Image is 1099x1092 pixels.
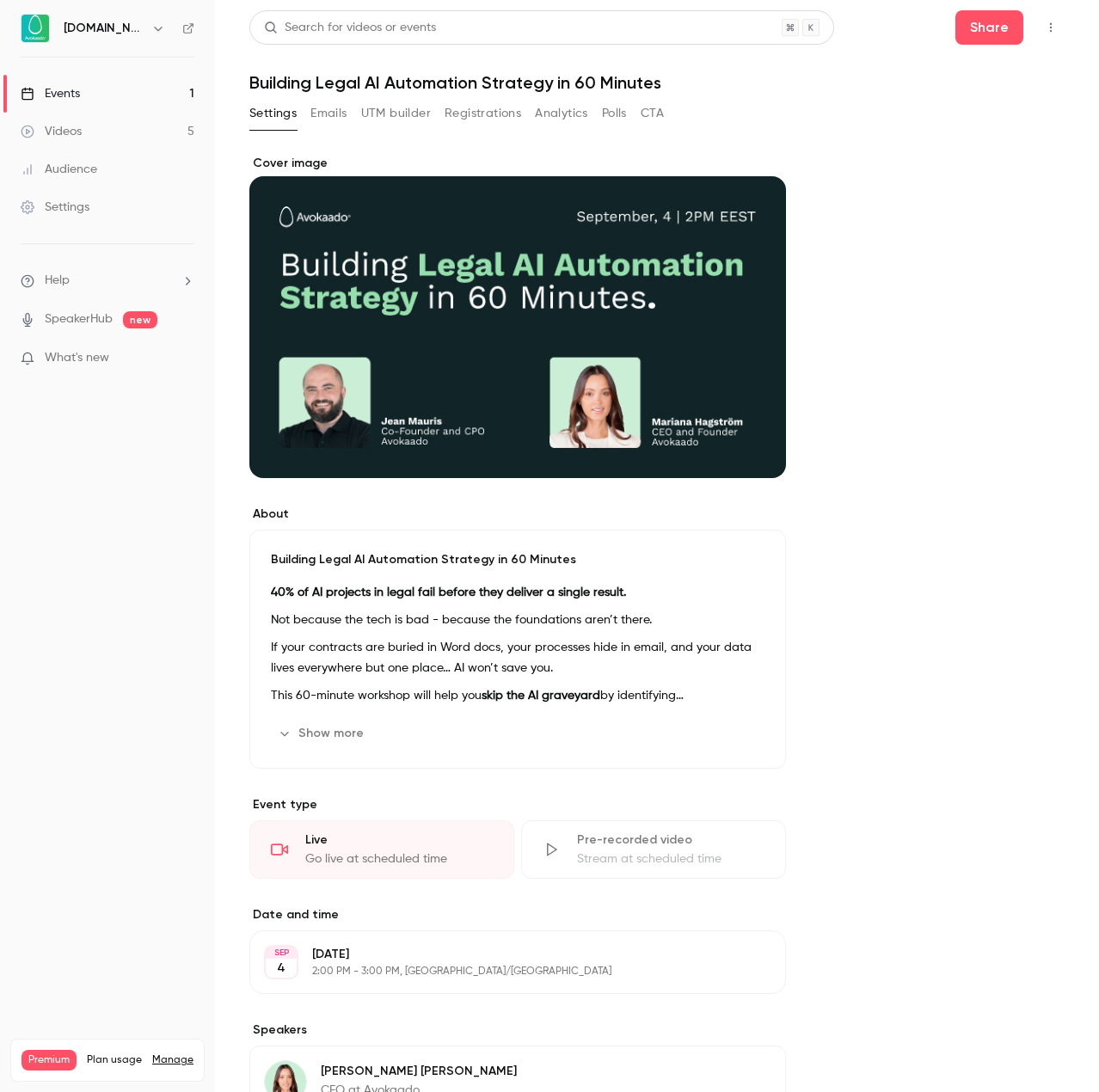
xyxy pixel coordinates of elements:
span: new [123,311,157,328]
div: Search for videos or events [264,19,436,37]
p: [DATE] [312,946,695,963]
p: Not because the tech is bad - because the foundations aren’t there. [271,610,764,630]
label: Speakers [249,1021,786,1039]
p: Event type [249,796,786,813]
div: LiveGo live at scheduled time [249,820,514,879]
a: SpeakerHub [45,310,113,328]
a: Manage [152,1053,193,1067]
button: Registrations [445,100,521,127]
div: Settings [21,199,89,216]
span: Help [45,272,70,290]
p: This 60-minute workshop will help you by identifying [PERSON_NAME] wins, mapping your priorities,... [271,685,764,706]
span: What's new [45,349,109,367]
button: UTM builder [361,100,431,127]
div: Live [305,831,493,849]
li: help-dropdown-opener [21,272,194,290]
div: Videos [21,123,82,140]
button: CTA [641,100,664,127]
button: Share [955,10,1023,45]
h6: [DOMAIN_NAME] [64,20,144,37]
div: Pre-recorded videoStream at scheduled time [521,820,786,879]
button: Settings [249,100,297,127]
section: Cover image [249,155,786,478]
div: SEP [266,947,297,959]
p: If your contracts are buried in Word docs, your processes hide in email, and your data lives ever... [271,637,764,678]
div: Events [21,85,80,102]
span: Premium [21,1050,77,1071]
label: About [249,506,786,523]
button: Polls [602,100,627,127]
button: Show more [271,720,374,747]
p: [PERSON_NAME] [PERSON_NAME] [321,1063,674,1080]
p: 4 [277,960,285,977]
div: Pre-recorded video [577,831,764,849]
h1: Building Legal AI Automation Strategy in 60 Minutes [249,72,1065,93]
strong: skip the AI graveyard [482,690,600,702]
img: Avokaado.io [21,15,49,42]
p: 2:00 PM - 3:00 PM, [GEOGRAPHIC_DATA]/[GEOGRAPHIC_DATA] [312,965,695,979]
label: Date and time [249,906,786,923]
strong: 40% of AI projects in legal fail before they deliver a single result. [271,586,626,598]
p: Building Legal AI Automation Strategy in 60 Minutes [271,551,764,568]
span: Plan usage [87,1053,142,1067]
button: Analytics [535,100,588,127]
div: Audience [21,161,97,178]
div: Stream at scheduled time [577,850,764,868]
div: Go live at scheduled time [305,850,493,868]
label: Cover image [249,155,786,172]
button: Emails [310,100,347,127]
